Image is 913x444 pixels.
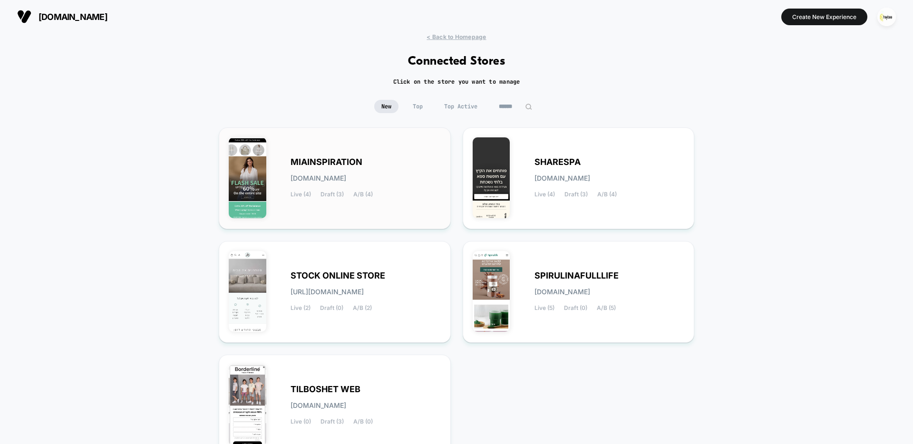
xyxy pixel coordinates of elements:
[291,159,362,165] span: MIAINSPIRATION
[291,418,311,425] span: Live (0)
[534,289,590,295] span: [DOMAIN_NAME]
[564,191,588,198] span: Draft (3)
[353,418,373,425] span: A/B (0)
[291,289,364,295] span: [URL][DOMAIN_NAME]
[291,175,346,182] span: [DOMAIN_NAME]
[781,9,867,25] button: Create New Experience
[291,305,311,311] span: Live (2)
[874,7,899,27] button: ppic
[320,305,343,311] span: Draft (0)
[321,191,344,198] span: Draft (3)
[473,251,510,332] img: SPIRULINAFULLLIFE
[597,191,617,198] span: A/B (4)
[534,191,555,198] span: Live (4)
[877,8,896,26] img: ppic
[17,10,31,24] img: Visually logo
[39,12,107,22] span: [DOMAIN_NAME]
[291,272,385,279] span: STOCK ONLINE STORE
[534,305,554,311] span: Live (5)
[534,159,581,165] span: SHARESPA
[353,305,372,311] span: A/B (2)
[473,137,510,218] img: SHARESPA
[564,305,587,311] span: Draft (0)
[291,386,360,393] span: TILBOSHET WEB
[321,418,344,425] span: Draft (3)
[427,33,486,40] span: < Back to Homepage
[534,272,619,279] span: SPIRULINAFULLLIFE
[408,55,505,68] h1: Connected Stores
[525,103,532,110] img: edit
[229,137,266,218] img: MIAINSPIRATION
[291,191,311,198] span: Live (4)
[406,100,430,113] span: Top
[597,305,616,311] span: A/B (5)
[229,251,266,332] img: STOCK_ONLINE_STORE
[437,100,485,113] span: Top Active
[374,100,398,113] span: New
[534,175,590,182] span: [DOMAIN_NAME]
[393,78,520,86] h2: Click on the store you want to manage
[353,191,373,198] span: A/B (4)
[14,9,110,24] button: [DOMAIN_NAME]
[291,402,346,409] span: [DOMAIN_NAME]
